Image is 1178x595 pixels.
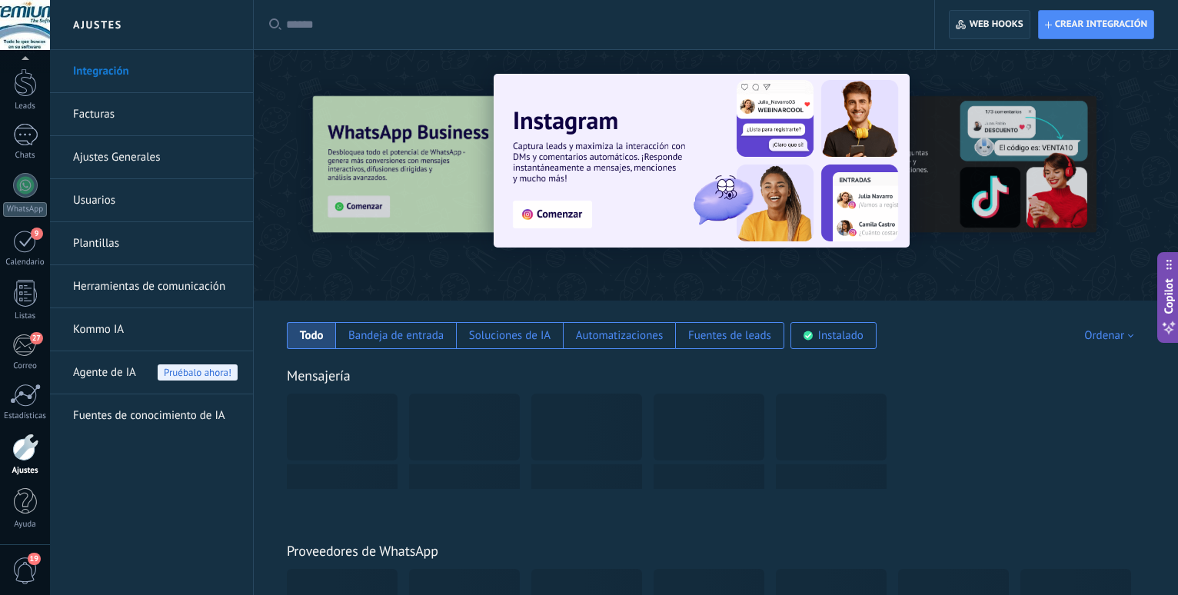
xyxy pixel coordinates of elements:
[50,265,253,308] li: Herramientas de comunicación
[73,222,238,265] a: Plantillas
[818,328,864,343] div: Instalado
[3,311,48,321] div: Listas
[158,364,238,381] span: Pruébalo ahora!
[1161,279,1176,314] span: Copilot
[73,351,136,394] span: Agente de IA
[970,18,1023,31] span: Web hooks
[73,179,238,222] a: Usuarios
[3,411,48,421] div: Estadísticas
[1038,10,1154,39] button: Crear integración
[3,101,48,111] div: Leads
[50,93,253,136] li: Facturas
[73,351,238,394] a: Agente de IAPruébalo ahora!
[50,351,253,394] li: Agente de IA
[348,328,444,343] div: Bandeja de entrada
[50,394,253,437] li: Fuentes de conocimiento de IA
[3,520,48,530] div: Ayuda
[73,265,238,308] a: Herramientas de comunicación
[30,332,43,344] span: 27
[688,328,771,343] div: Fuentes de leads
[300,328,324,343] div: Todo
[50,179,253,222] li: Usuarios
[50,50,253,93] li: Integración
[313,96,641,233] img: Slide 3
[287,367,351,384] a: Mensajería
[50,308,253,351] li: Kommo IA
[3,361,48,371] div: Correo
[73,93,238,136] a: Facturas
[73,50,238,93] a: Integración
[3,151,48,161] div: Chats
[287,542,438,560] a: Proveedores de WhatsApp
[50,136,253,179] li: Ajustes Generales
[28,553,41,565] span: 19
[3,258,48,268] div: Calendario
[769,96,1096,233] img: Slide 2
[494,74,910,248] img: Slide 1
[73,136,238,179] a: Ajustes Generales
[469,328,551,343] div: Soluciones de IA
[3,466,48,476] div: Ajustes
[31,228,43,240] span: 9
[576,328,664,343] div: Automatizaciones
[3,202,47,217] div: WhatsApp
[1055,18,1147,31] span: Crear integración
[949,10,1030,39] button: Web hooks
[1084,328,1139,343] div: Ordenar
[50,222,253,265] li: Plantillas
[73,394,238,437] a: Fuentes de conocimiento de IA
[73,308,238,351] a: Kommo IA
